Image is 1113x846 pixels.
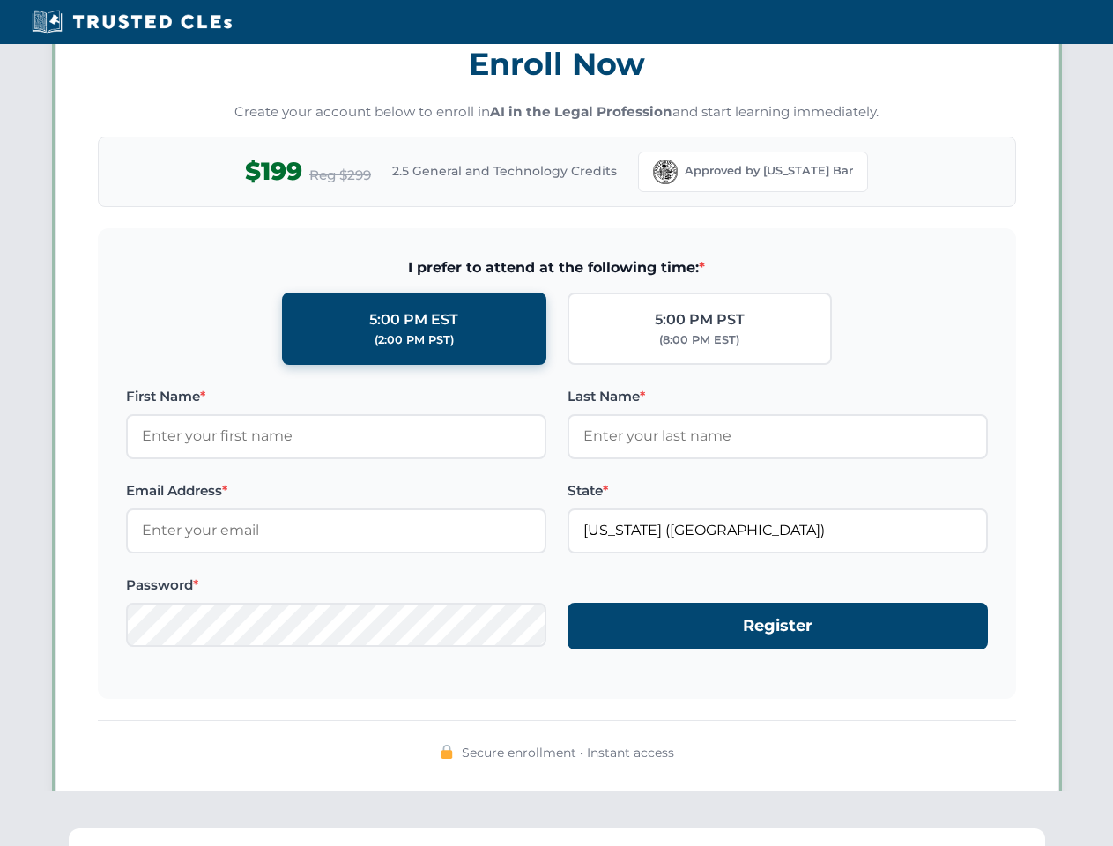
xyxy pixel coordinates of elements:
[462,743,674,762] span: Secure enrollment • Instant access
[568,480,988,501] label: State
[685,162,853,180] span: Approved by [US_STATE] Bar
[98,102,1016,122] p: Create your account below to enroll in and start learning immediately.
[659,331,739,349] div: (8:00 PM EST)
[126,256,988,279] span: I prefer to attend at the following time:
[392,161,617,181] span: 2.5 General and Technology Credits
[568,386,988,407] label: Last Name
[568,603,988,649] button: Register
[245,152,302,191] span: $199
[98,36,1016,92] h3: Enroll Now
[490,103,672,120] strong: AI in the Legal Profession
[26,9,237,35] img: Trusted CLEs
[126,414,546,458] input: Enter your first name
[309,165,371,186] span: Reg $299
[440,745,454,759] img: 🔒
[126,575,546,596] label: Password
[653,160,678,184] img: Florida Bar
[568,414,988,458] input: Enter your last name
[568,508,988,553] input: Florida (FL)
[126,480,546,501] label: Email Address
[369,308,458,331] div: 5:00 PM EST
[126,386,546,407] label: First Name
[655,308,745,331] div: 5:00 PM PST
[375,331,454,349] div: (2:00 PM PST)
[126,508,546,553] input: Enter your email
